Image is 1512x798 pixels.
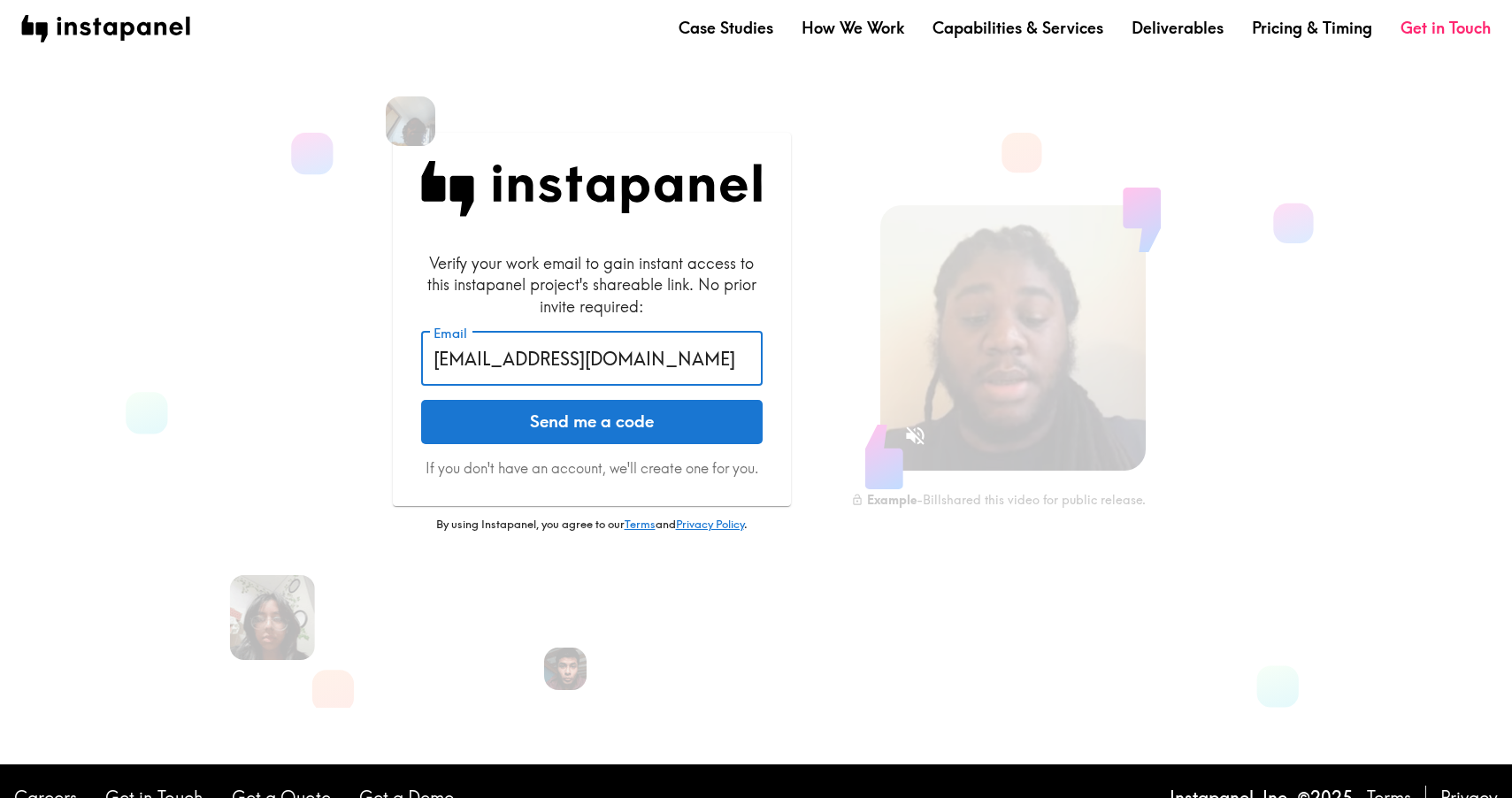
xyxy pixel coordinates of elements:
img: Jacqueline [386,96,435,146]
img: instapanel [21,15,190,42]
p: By using Instapanel, you agree to our and . [393,517,791,533]
a: Pricing & Timing [1252,17,1372,39]
a: Terms [625,517,656,531]
b: Example [867,492,917,508]
a: Case Studies [679,17,773,39]
label: Email [434,324,467,343]
img: Heena [229,575,314,660]
div: - Bill shared this video for public release. [851,492,1146,508]
img: Instapanel [421,161,763,217]
a: Privacy Policy [676,517,744,531]
a: How We Work [802,17,904,39]
button: Sound is off [896,417,934,455]
a: Deliverables [1132,17,1224,39]
a: Get in Touch [1401,17,1491,39]
p: If you don't have an account, we'll create one for you. [421,458,763,478]
div: Verify your work email to gain instant access to this instapanel project's shareable link. No pri... [421,252,763,318]
img: Alfredo [544,648,587,690]
button: Send me a code [421,400,763,444]
a: Capabilities & Services [933,17,1103,39]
